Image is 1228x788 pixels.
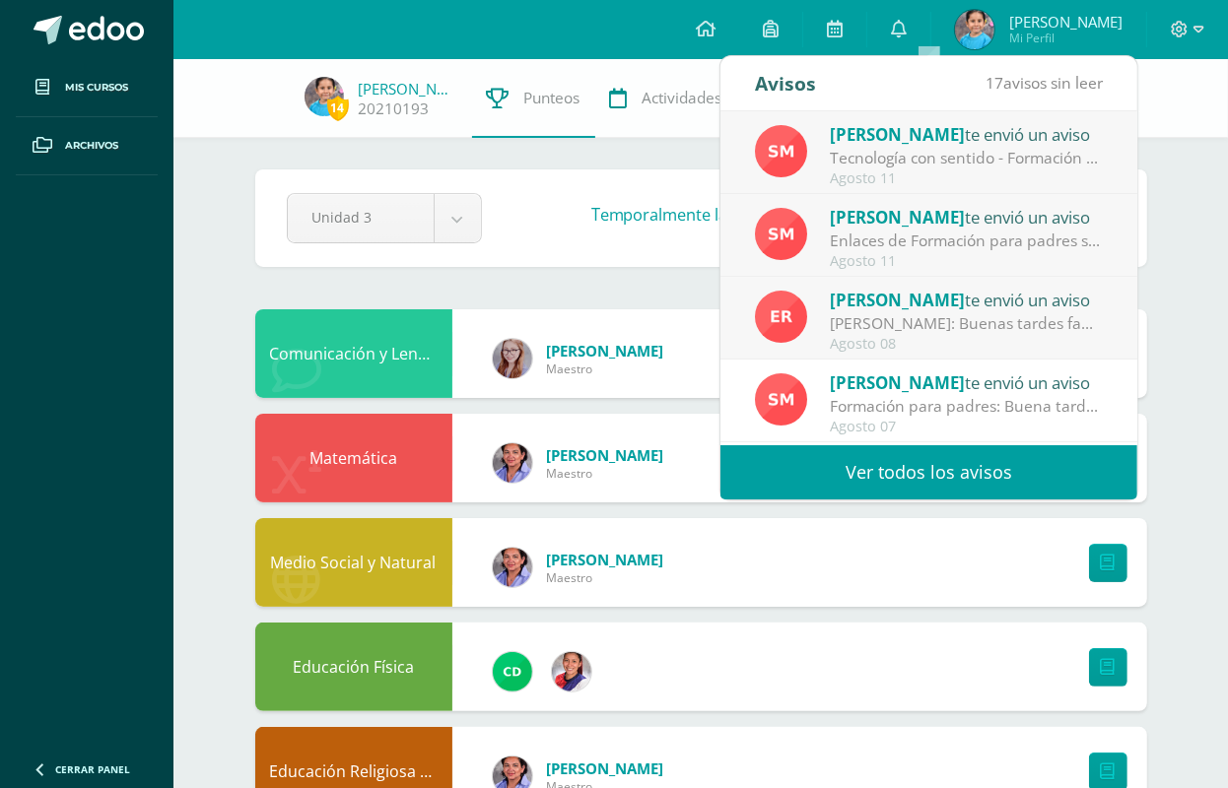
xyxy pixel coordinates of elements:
img: a4c9654d905a1a01dc2161da199b9124.png [755,373,807,426]
div: Tecnología con sentido - Formación para padres: Buena tarde estimadas familias. Bendiciones en ca... [830,147,1104,169]
a: Unidad 3 [288,194,481,242]
img: 1e93ad846f0fb00ce1359d25c3b11c92.png [493,652,532,691]
img: 0a1340187d76942937f2a3054964d85e.png [493,548,532,587]
h3: Temporalmente las notas . [591,204,1022,226]
div: Agosto 11 [830,170,1104,187]
span: 14 [327,96,349,120]
img: b155c3ea6a7e98a3dbf3e34bf7586cfd.png [493,339,532,378]
span: [PERSON_NAME] [547,341,664,361]
img: 0a1340187d76942937f2a3054964d85e.png [493,443,532,483]
span: Punteos [524,88,580,108]
span: Actividades [643,88,722,108]
span: Mi Perfil [1009,30,1123,46]
div: Agosto 08 [830,336,1104,353]
a: [PERSON_NAME] [359,79,457,98]
span: Cerrar panel [55,762,130,776]
div: Formación para padres: Buena tarde familia Marista Les recordamos nuestra formación para padres h... [830,395,1104,418]
div: te envió un aviso [830,121,1104,147]
span: Mis cursos [65,80,128,96]
span: 17 [986,72,1003,94]
img: 2c4d7ba44be5c4c2807f5e106bc38294.png [552,652,591,691]
div: te envió un aviso [830,369,1104,395]
img: a4c9654d905a1a01dc2161da199b9124.png [755,208,807,260]
span: Maestro [547,569,664,586]
div: Avisos [755,56,816,110]
img: 22e4a7e3646e96007a6418a95683ef50.png [955,10,994,49]
a: Mis cursos [16,59,158,117]
a: Actividades [595,59,737,138]
div: Medio Social y Natural [255,518,452,607]
div: Agosto 07 [830,419,1104,435]
span: avisos sin leer [986,72,1103,94]
span: Maestro [547,361,664,377]
span: Maestro [547,465,664,482]
img: a4c9654d905a1a01dc2161da199b9124.png [755,125,807,177]
a: 20210193 [359,98,430,119]
div: Matemática [255,414,452,502]
span: [PERSON_NAME] [830,206,965,229]
span: [PERSON_NAME] [830,371,965,394]
a: Ver todos los avisos [720,445,1137,499]
img: 22e4a7e3646e96007a6418a95683ef50.png [305,77,344,116]
span: [PERSON_NAME] [547,550,664,569]
div: Enlaces de Formación para padres sobre seguridad en el Uso del Ipad: Buena tarde estimadas famili... [830,230,1104,252]
span: [PERSON_NAME] [547,445,664,465]
a: Punteos [472,59,595,138]
span: [PERSON_NAME] [547,758,664,778]
div: Asunción de María: Buenas tardes familias Maristas: Reciban un cordial saludo deseando muchas ben... [830,312,1104,335]
div: Educación Física [255,623,452,711]
span: Unidad 3 [312,194,409,240]
div: Agosto 11 [830,253,1104,270]
span: [PERSON_NAME] [830,123,965,146]
a: Archivos [16,117,158,175]
div: te envió un aviso [830,287,1104,312]
div: Comunicación y Lenguaje,Idioma Extranjero Inglés [255,309,452,398]
span: Archivos [65,138,118,154]
span: [PERSON_NAME] [1009,12,1123,32]
img: ed9d0f9ada1ed51f1affca204018d046.png [755,291,807,343]
div: te envió un aviso [830,204,1104,230]
span: [PERSON_NAME] [830,289,965,311]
